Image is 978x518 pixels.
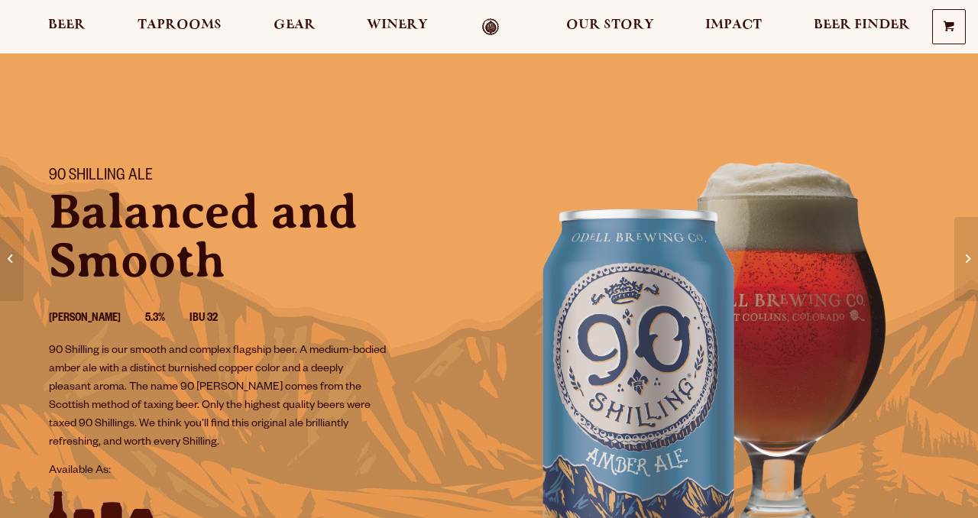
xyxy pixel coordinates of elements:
a: Beer [38,18,96,36]
a: Beer Finder [804,18,920,36]
p: Available As: [49,462,471,481]
a: Odell Home [461,18,519,36]
span: Beer Finder [814,19,910,31]
h1: 90 Shilling Ale [49,167,471,187]
span: Taprooms [138,19,222,31]
a: Gear [264,18,325,36]
span: Gear [274,19,316,31]
span: Beer [48,19,86,31]
li: IBU 32 [189,309,242,329]
li: 5.3% [145,309,189,329]
a: Winery [357,18,438,36]
li: [PERSON_NAME] [49,309,145,329]
span: Winery [367,19,428,31]
p: Balanced and Smooth [49,187,471,285]
p: 90 Shilling is our smooth and complex flagship beer. A medium-bodied amber ale with a distinct bu... [49,342,387,452]
span: Impact [705,19,762,31]
span: Our Story [566,19,654,31]
a: Impact [695,18,772,36]
a: Our Story [556,18,664,36]
a: Taprooms [128,18,232,36]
